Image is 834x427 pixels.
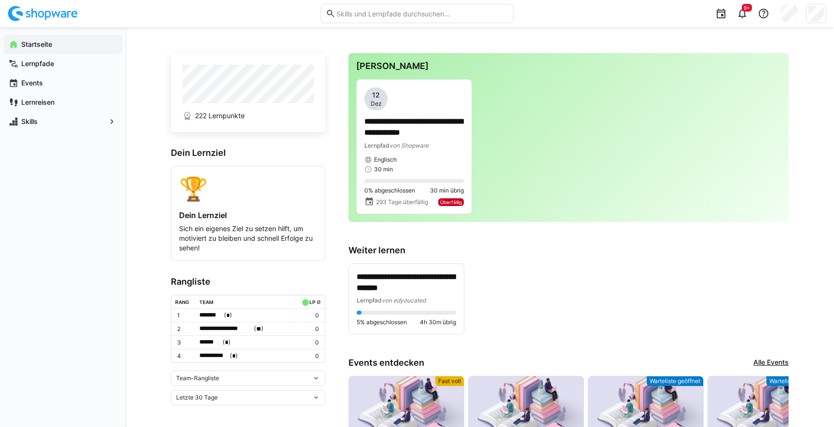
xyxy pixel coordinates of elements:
[171,148,325,158] h3: Dein Lernziel
[300,325,319,333] p: 0
[438,377,461,385] span: Fast voll
[176,374,219,382] span: Team-Rangliste
[199,299,213,305] div: Team
[376,198,428,206] span: 293 Tage überfällig
[382,297,426,304] span: von edyoucated
[317,297,321,305] a: ø
[356,61,781,71] h3: [PERSON_NAME]
[179,210,317,220] h4: Dein Lernziel
[348,245,789,256] h3: Weiter lernen
[335,9,508,18] input: Skills und Lernpfade durchsuchen…
[300,339,319,346] p: 0
[348,358,424,368] h3: Events entdecken
[374,165,393,173] span: 30 min
[364,142,389,149] span: Lernpfad
[177,325,192,333] p: 2
[177,352,192,360] p: 4
[371,100,382,108] span: Dez
[177,339,192,346] p: 3
[309,299,315,305] div: LP
[179,224,317,253] p: Sich ein eigenes Ziel zu setzen hilft, um motiviert zu bleiben und schnell Erfolge zu sehen!
[374,156,397,164] span: Englisch
[300,312,319,319] p: 0
[195,111,245,121] span: 222 Lernpunkte
[171,276,325,287] h3: Rangliste
[372,90,380,100] span: 12
[175,299,189,305] div: Rang
[744,5,750,11] span: 9+
[300,352,319,360] p: 0
[440,199,462,205] span: Überfällig
[177,312,192,319] p: 1
[222,337,231,347] span: ( )
[357,318,407,326] span: 5% abgeschlossen
[254,324,264,334] span: ( )
[650,377,700,385] span: Warteliste geöffnet
[179,174,317,203] div: 🏆
[420,318,456,326] span: 4h 30m übrig
[364,187,415,194] span: 0% abgeschlossen
[176,394,218,401] span: Letzte 30 Tage
[753,358,789,368] a: Alle Events
[230,351,238,361] span: ( )
[224,310,232,320] span: ( )
[430,187,464,194] span: 30 min übrig
[357,297,382,304] span: Lernpfad
[389,142,429,149] span: von Shopware
[769,377,820,385] span: Warteliste geöffnet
